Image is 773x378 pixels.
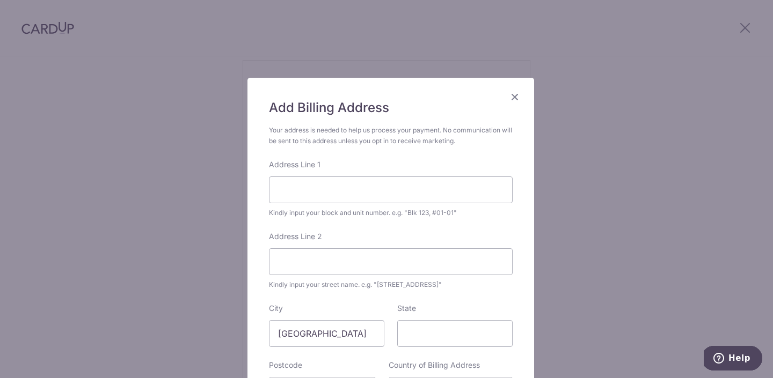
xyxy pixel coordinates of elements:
span: Help [25,8,47,17]
label: Address Line 1 [269,159,320,170]
h5: Add Billing Address [269,99,513,116]
label: Postcode [269,360,302,370]
label: State [397,303,416,314]
iframe: Opens a widget where you can find more information [704,346,762,373]
label: Country of Billing Address [389,360,480,370]
button: Close [508,91,521,103]
label: City [269,303,283,314]
div: Your address is needed to help us process your payment. No communication will be sent to this add... [269,125,513,146]
div: Kindly input your block and unit number. e.g. "Blk 123, #01-01" [269,207,513,218]
div: Kindly input your street name. e.g. "[STREET_ADDRESS]" [269,279,513,290]
label: Address Line 2 [269,231,322,242]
